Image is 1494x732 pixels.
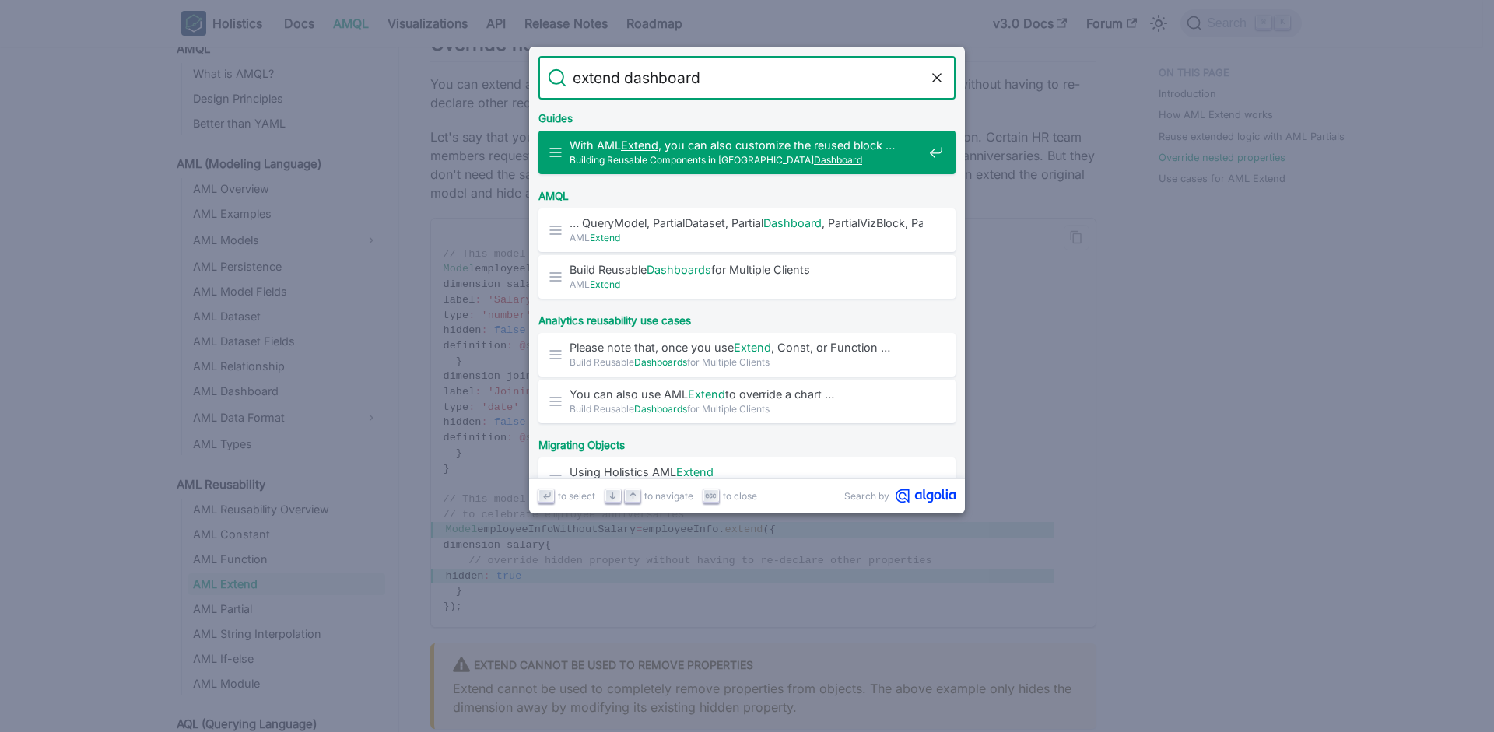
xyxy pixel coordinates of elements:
mark: Extend [688,387,725,401]
span: Build Reusable for Multiple Clients [570,401,923,416]
span: Build Reusable for Multiple Clients [570,262,923,277]
mark: Dashboard [814,154,862,166]
span: Building Reusable Components in [GEOGRAPHIC_DATA] [570,152,923,167]
a: Please note that, once you useExtend, Const, or Function …Build ReusableDashboardsfor Multiple Cl... [538,333,956,377]
span: Build Reusable for Multiple Clients [570,355,923,370]
svg: Algolia [896,489,956,503]
span: Search by [844,489,889,503]
span: to navigate [644,489,693,503]
div: Guides [535,100,959,131]
input: Search docs [566,56,928,100]
svg: Arrow up [627,490,639,502]
span: Please note that, once you use , Const, or Function … [570,340,923,355]
mark: Extend [590,232,620,243]
a: Using Holistics AMLExtendMigrating LookerDashboardsto Holistics [538,457,956,501]
span: Using Holistics AML [570,464,923,479]
a: Search byAlgolia [844,489,956,503]
mark: Dashboards [634,403,687,415]
a: You can also use AMLExtendto override a chart …Build ReusableDashboardsfor Multiple Clients [538,380,956,423]
span: AML [570,230,923,245]
mark: Extend [621,138,658,152]
span: You can also use AML to override a chart … [570,387,923,401]
span: … QueryModel, PartialDataset, Partial , PartialVizBlock, Partial … [570,215,923,230]
span: to close [723,489,757,503]
span: With AML , you can also customize the reused block … [570,138,923,152]
mark: Dashboard [763,216,822,229]
button: Clear the query [928,68,946,87]
span: AML [570,277,923,292]
a: With AMLExtend, you can also customize the reused block …Building Reusable Components in [GEOGRAP... [538,131,956,174]
mark: Extend [734,341,771,354]
a: Build ReusableDashboardsfor Multiple ClientsAMLExtend [538,255,956,299]
svg: Enter key [541,490,552,502]
mark: Extend [590,278,620,290]
a: … QueryModel, PartialDataset, PartialDashboard, PartialVizBlock, Partial …AMLExtend [538,208,956,252]
mark: Dashboards [634,356,687,368]
div: AMQL [535,177,959,208]
svg: Arrow down [607,490,619,502]
svg: Escape key [705,490,717,502]
span: to select [558,489,595,503]
mark: Dashboards [647,263,711,276]
div: Analytics reusability use cases [535,302,959,333]
mark: Extend [676,465,714,478]
div: Migrating Objects [535,426,959,457]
